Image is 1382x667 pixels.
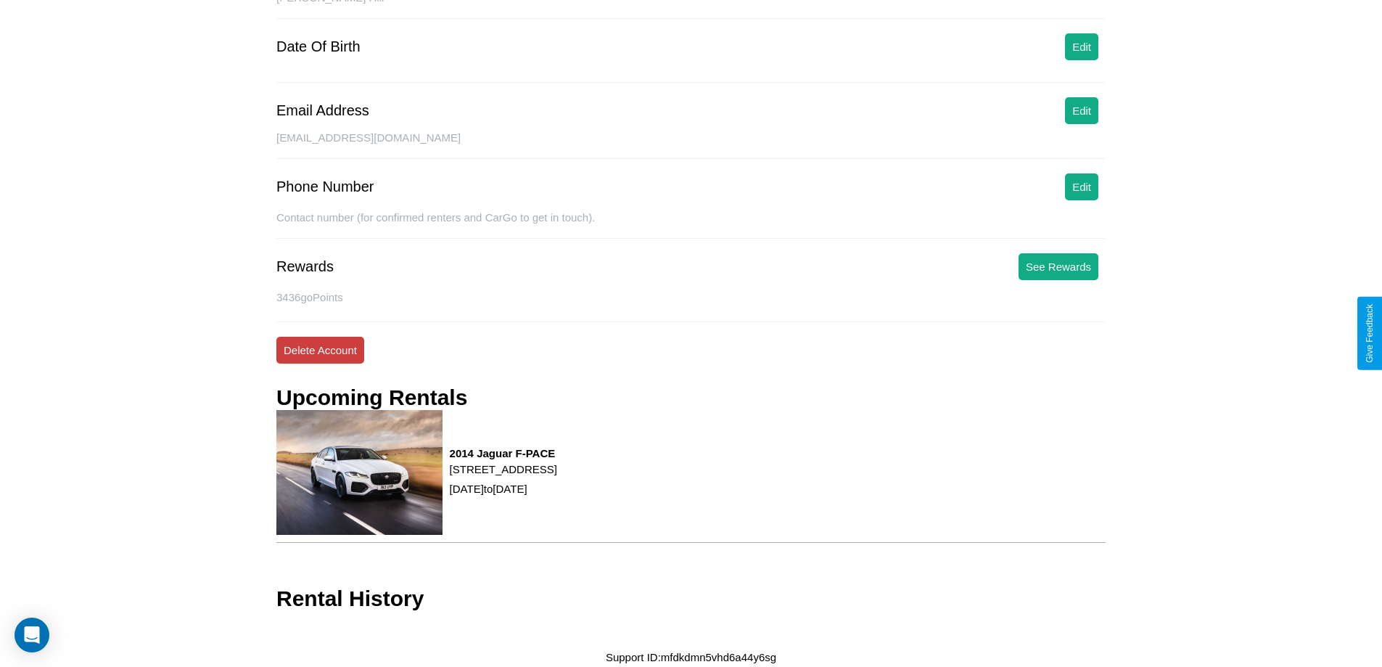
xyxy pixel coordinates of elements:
[1065,173,1098,200] button: Edit
[276,287,1106,307] p: 3436 goPoints
[276,410,443,534] img: rental
[276,586,424,611] h3: Rental History
[276,258,334,275] div: Rewards
[276,385,467,410] h3: Upcoming Rentals
[450,447,557,459] h3: 2014 Jaguar F-PACE
[276,337,364,364] button: Delete Account
[1019,253,1098,280] button: See Rewards
[450,459,557,479] p: [STREET_ADDRESS]
[276,211,1106,239] div: Contact number (for confirmed renters and CarGo to get in touch).
[606,647,776,667] p: Support ID: mfdkdmn5vhd6a44y6sg
[450,479,557,499] p: [DATE] to [DATE]
[276,131,1106,159] div: [EMAIL_ADDRESS][DOMAIN_NAME]
[15,618,49,652] div: Open Intercom Messenger
[276,179,374,195] div: Phone Number
[276,38,361,55] div: Date Of Birth
[276,102,369,119] div: Email Address
[1365,304,1375,363] div: Give Feedback
[1065,97,1098,124] button: Edit
[1065,33,1098,60] button: Edit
